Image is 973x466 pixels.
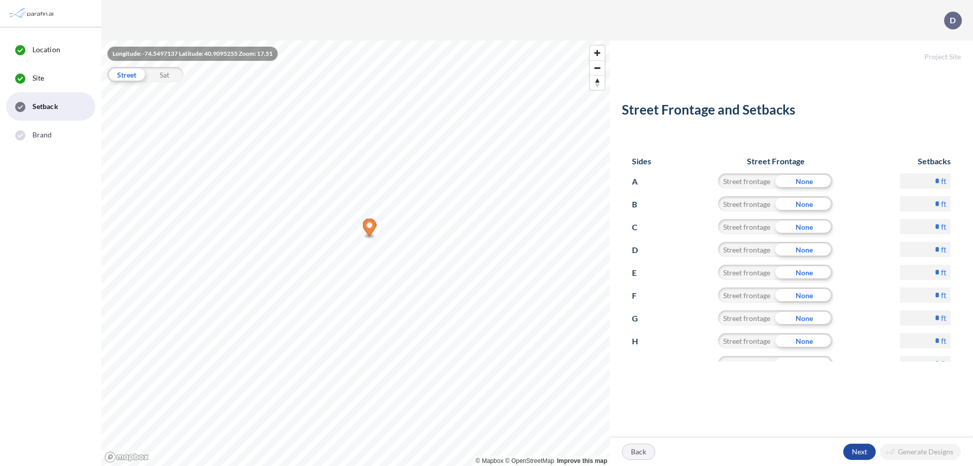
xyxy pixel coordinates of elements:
div: Longitude: -74.5497137 Latitude: 40.9095255 Zoom: 17.51 [107,47,278,61]
span: Setback [32,101,58,112]
h6: Sides [632,156,651,166]
p: F [632,288,651,304]
a: Mapbox [476,457,504,464]
div: Street frontage [718,173,775,189]
span: Zoom out [590,61,605,75]
div: Street frontage [718,288,775,303]
button: Zoom out [590,60,605,75]
div: Street [107,67,145,82]
label: ft [941,199,947,209]
div: None [775,310,833,326]
label: ft [941,359,947,369]
label: ft [941,176,947,186]
button: Zoom in [590,46,605,60]
button: Reset bearing to north [590,75,605,90]
button: Back [622,444,655,460]
div: Street frontage [718,219,775,234]
div: Street frontage [718,265,775,280]
div: None [775,356,833,371]
label: ft [941,290,947,300]
label: ft [941,244,947,255]
div: None [775,288,833,303]
div: None [775,196,833,211]
h6: Setbacks [900,156,951,166]
h2: Street Frontage and Setbacks [622,102,961,122]
p: D [632,242,651,258]
span: Brand [32,130,52,140]
a: Mapbox homepage [104,451,149,463]
p: I [632,356,651,372]
div: None [775,242,833,257]
button: Next [843,444,876,460]
div: Street frontage [718,310,775,326]
h5: Project Site [610,41,973,61]
div: None [775,265,833,280]
label: ft [941,313,947,323]
p: H [632,333,651,349]
div: Street frontage [718,196,775,211]
label: ft [941,267,947,277]
div: None [775,219,833,234]
span: Site [32,73,44,83]
p: E [632,265,651,281]
canvas: Map [101,41,610,466]
a: OpenStreetMap [505,457,554,464]
div: Street frontage [718,242,775,257]
div: Street frontage [718,356,775,371]
p: D [950,16,956,25]
p: C [632,219,651,235]
p: G [632,310,651,327]
div: Sat [145,67,183,82]
div: None [775,333,833,348]
span: Location [32,45,60,55]
label: ft [941,336,947,346]
p: Next [852,447,867,457]
span: Reset bearing to north [590,76,605,90]
label: ft [941,222,947,232]
h6: Street Frontage [708,156,843,166]
p: A [632,173,651,190]
div: None [775,173,833,189]
div: Map marker [363,219,377,239]
a: Improve this map [557,457,607,464]
img: Parafin [8,4,57,23]
div: Street frontage [718,333,775,348]
p: B [632,196,651,212]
